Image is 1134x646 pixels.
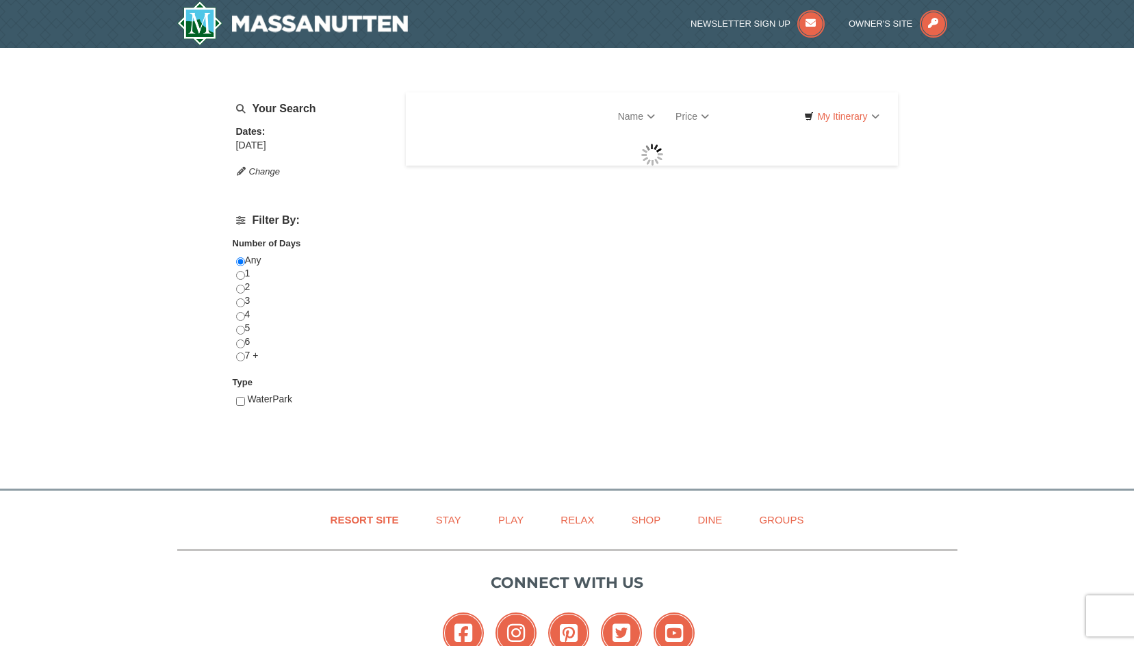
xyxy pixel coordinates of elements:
[236,164,281,179] button: Change
[608,103,665,130] a: Name
[177,1,409,45] img: Massanutten Resort Logo
[233,377,253,387] strong: Type
[543,504,611,535] a: Relax
[313,504,416,535] a: Resort Site
[236,139,389,153] div: [DATE]
[665,103,719,130] a: Price
[691,18,790,29] span: Newsletter Sign Up
[236,214,389,227] h4: Filter By:
[795,106,888,127] a: My Itinerary
[247,393,292,404] span: WaterPark
[236,126,266,137] strong: Dates:
[177,1,409,45] a: Massanutten Resort
[849,18,947,29] a: Owner's Site
[615,504,678,535] a: Shop
[742,504,821,535] a: Groups
[641,144,663,166] img: wait gif
[849,18,913,29] span: Owner's Site
[419,504,478,535] a: Stay
[691,18,825,29] a: Newsletter Sign Up
[236,103,389,115] h5: Your Search
[177,571,957,594] p: Connect with us
[680,504,739,535] a: Dine
[481,504,541,535] a: Play
[233,238,301,248] strong: Number of Days
[236,254,389,376] div: Any 1 2 3 4 5 6 7 +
